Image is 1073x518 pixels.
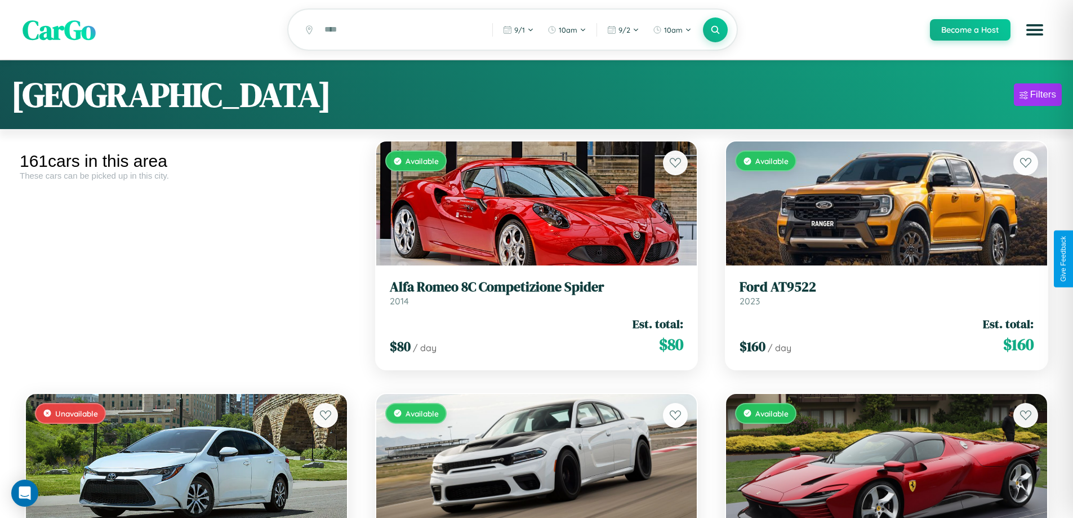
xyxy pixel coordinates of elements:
[406,409,439,418] span: Available
[740,279,1034,307] a: Ford AT95222023
[768,342,791,353] span: / day
[390,295,409,307] span: 2014
[20,171,353,180] div: These cars can be picked up in this city.
[740,337,765,356] span: $ 160
[930,19,1010,41] button: Become a Host
[740,295,760,307] span: 2023
[602,21,645,39] button: 9/2
[413,342,437,353] span: / day
[664,25,683,34] span: 10am
[406,156,439,166] span: Available
[659,333,683,356] span: $ 80
[11,72,331,118] h1: [GEOGRAPHIC_DATA]
[647,21,697,39] button: 10am
[755,409,789,418] span: Available
[983,316,1034,332] span: Est. total:
[740,279,1034,295] h3: Ford AT9522
[390,337,411,356] span: $ 80
[390,279,684,307] a: Alfa Romeo 8C Competizione Spider2014
[755,156,789,166] span: Available
[390,279,684,295] h3: Alfa Romeo 8C Competizione Spider
[633,316,683,332] span: Est. total:
[559,25,577,34] span: 10am
[11,480,38,507] div: Open Intercom Messenger
[20,152,353,171] div: 161 cars in this area
[1059,236,1067,282] div: Give Feedback
[497,21,540,39] button: 9/1
[1014,83,1062,106] button: Filters
[1030,89,1056,100] div: Filters
[542,21,592,39] button: 10am
[55,409,98,418] span: Unavailable
[23,11,96,48] span: CarGo
[1003,333,1034,356] span: $ 160
[618,25,630,34] span: 9 / 2
[1019,14,1050,46] button: Open menu
[514,25,525,34] span: 9 / 1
